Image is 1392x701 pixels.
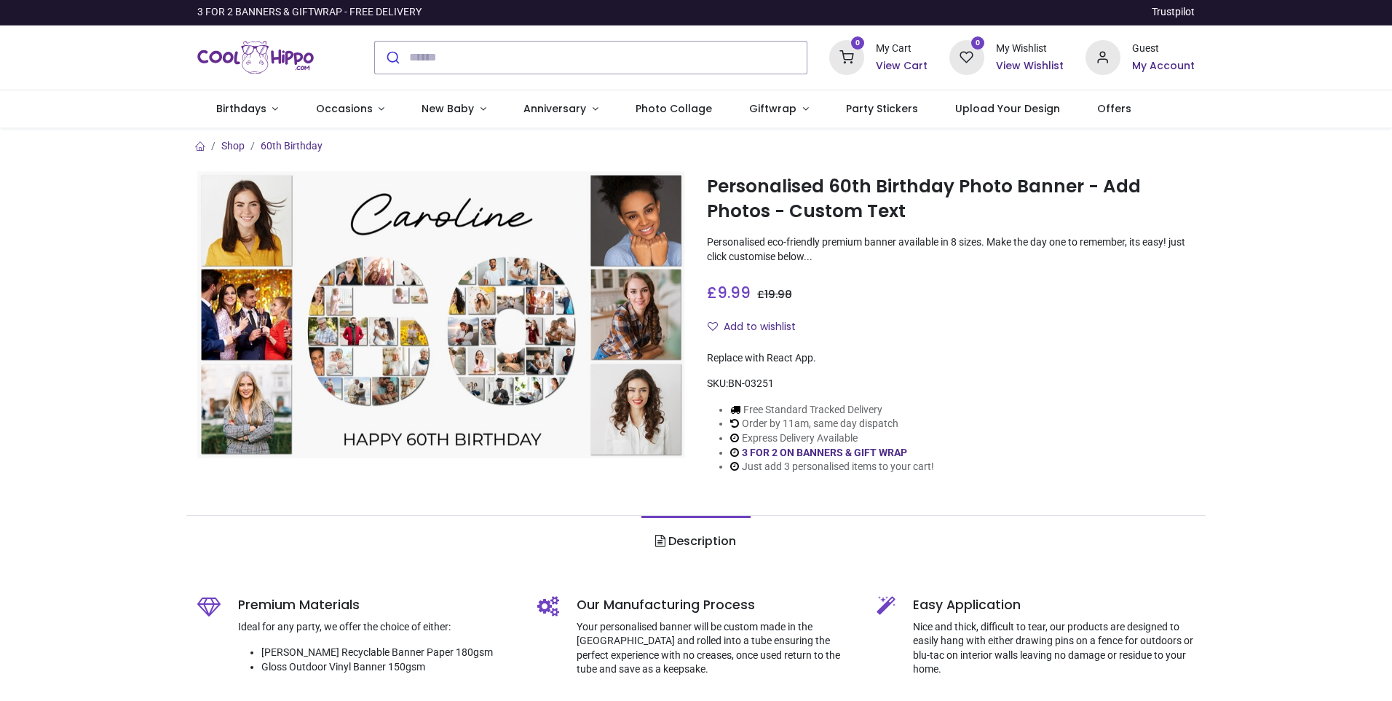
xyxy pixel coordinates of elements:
a: 60th Birthday [261,140,323,152]
a: Logo of Cool Hippo [197,37,314,78]
a: My Account [1132,59,1195,74]
span: Photo Collage [636,101,712,116]
a: 0 [829,50,864,62]
span: BN-03251 [728,377,774,389]
sup: 0 [971,36,985,50]
div: 3 FOR 2 BANNERS & GIFTWRAP - FREE DELIVERY [197,5,422,20]
a: Trustpilot [1152,5,1195,20]
li: Gloss Outdoor Vinyl Banner 150gsm [261,660,515,675]
span: Party Stickers [846,101,918,116]
h1: Personalised 60th Birthday Photo Banner - Add Photos - Custom Text [707,174,1195,224]
a: Birthdays [197,90,297,128]
a: Occasions [297,90,403,128]
span: £ [707,282,751,303]
li: [PERSON_NAME] Recyclable Banner Paper 180gsm [261,646,515,660]
li: Express Delivery Available [730,431,934,446]
a: Anniversary [505,90,617,128]
span: 19.98 [764,287,792,302]
p: Personalised eco-friendly premium banner available in 8 sizes. Make the day one to remember, its ... [707,235,1195,264]
li: Free Standard Tracked Delivery [730,403,934,418]
div: My Cart [876,42,928,56]
img: Cool Hippo [197,37,314,78]
p: Ideal for any party, we offer the choice of either: [238,620,515,635]
span: New Baby [422,101,474,116]
a: 0 [949,50,984,62]
a: New Baby [403,90,505,128]
p: Nice and thick, difficult to tear, our products are designed to easily hang with either drawing p... [913,620,1195,677]
a: Giftwrap [730,90,827,128]
span: Giftwrap [749,101,796,116]
a: View Wishlist [996,59,1064,74]
h5: Easy Application [913,596,1195,614]
sup: 0 [851,36,865,50]
span: £ [757,287,792,302]
div: SKU: [707,377,1195,391]
li: Just add 3 personalised items to your cart! [730,460,934,474]
img: Personalised 60th Birthday Photo Banner - Add Photos - Custom Text [197,171,685,458]
span: Occasions [316,101,373,116]
div: Guest [1132,42,1195,56]
a: View Cart [876,59,928,74]
p: Your personalised banner will be custom made in the [GEOGRAPHIC_DATA] and rolled into a tube ensu... [577,620,855,677]
div: Replace with React App. [707,351,1195,366]
span: Offers [1097,101,1131,116]
span: Anniversary [523,101,586,116]
span: 9.99 [717,282,751,303]
button: Submit [375,42,409,74]
i: Add to wishlist [708,321,718,332]
h5: Premium Materials [238,596,515,614]
a: 3 FOR 2 ON BANNERS & GIFT WRAP [742,447,907,458]
a: Description [641,516,750,567]
button: Add to wishlistAdd to wishlist [707,315,808,340]
span: Upload Your Design [955,101,1060,116]
a: Shop [221,140,245,152]
h5: Our Manufacturing Process [577,596,855,614]
li: Order by 11am, same day dispatch [730,417,934,431]
div: My Wishlist [996,42,1064,56]
span: Birthdays [216,101,266,116]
